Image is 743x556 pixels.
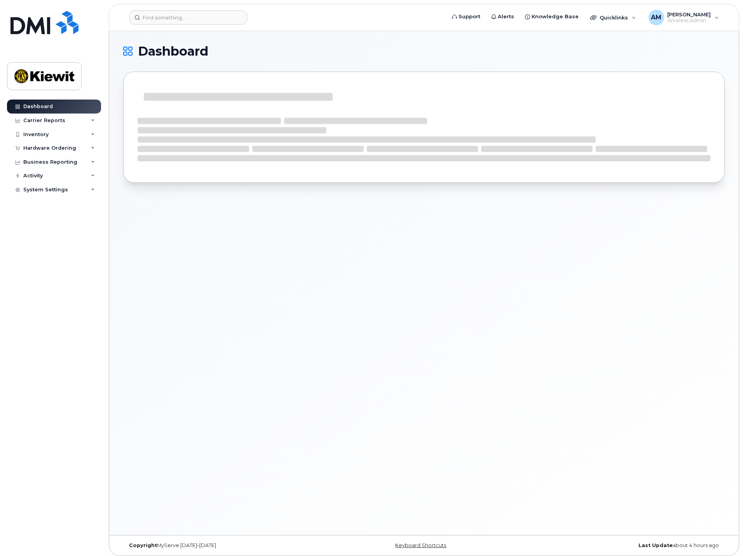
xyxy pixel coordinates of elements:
span: Dashboard [138,45,208,57]
strong: Copyright [129,542,157,548]
div: MyServe [DATE]–[DATE] [123,542,324,549]
div: about 4 hours ago [524,542,725,549]
a: Keyboard Shortcuts [395,542,446,548]
strong: Last Update [638,542,673,548]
